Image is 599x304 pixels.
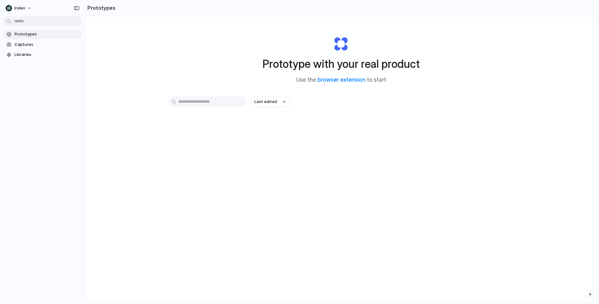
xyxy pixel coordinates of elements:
span: Libraries [14,52,79,58]
span: Use the to start [296,76,386,84]
a: browser extension [318,77,365,83]
button: Index [3,3,35,13]
span: Prototypes [14,31,79,37]
span: Captures [14,41,79,48]
h2: Prototypes [85,4,115,12]
a: Libraries [3,50,82,59]
a: Captures [3,40,82,49]
h1: Prototype with your real product [263,56,420,72]
span: Index [14,5,25,11]
button: Last edited [251,96,290,107]
span: Last edited [254,99,277,105]
a: Prototypes [3,30,82,39]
